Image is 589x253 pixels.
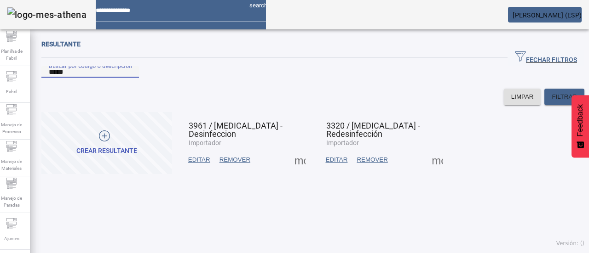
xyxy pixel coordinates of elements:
[326,121,420,139] span: 3320 / [MEDICAL_DATA] - Redesinfección
[556,240,584,247] span: Versión: ()
[76,146,137,156] div: CREAR RESULTANTE
[49,62,132,69] mat-label: Buscar por código o descripción
[3,85,20,98] span: Fabril
[189,121,283,139] span: 3961 / [MEDICAL_DATA] - Desinfeccion
[184,152,215,168] button: EDITAR
[41,112,172,174] button: CREAR RESULTANTE
[41,40,81,48] span: Resultante
[576,104,584,136] span: Feedback
[219,155,250,164] span: REMOVER
[7,7,87,22] img: logo-mes-athena
[321,152,352,168] button: EDITAR
[511,92,534,101] span: LIMPAR
[572,95,589,157] button: Feedback - Mostrar pesquisa
[326,155,348,164] span: EDITAR
[292,152,308,168] button: Mais
[429,152,445,168] button: Mais
[1,232,22,245] span: Ajustes
[552,92,577,101] span: FILTRAR
[515,51,577,65] span: FECHAR FILTROS
[357,155,387,164] span: REMOVER
[188,155,210,164] span: EDITAR
[508,50,584,66] button: FECHAR FILTROS
[544,89,584,105] button: FILTRAR
[504,89,541,105] button: LIMPAR
[215,152,255,168] button: REMOVER
[513,11,582,19] span: [PERSON_NAME] (ESP)
[352,152,392,168] button: REMOVER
